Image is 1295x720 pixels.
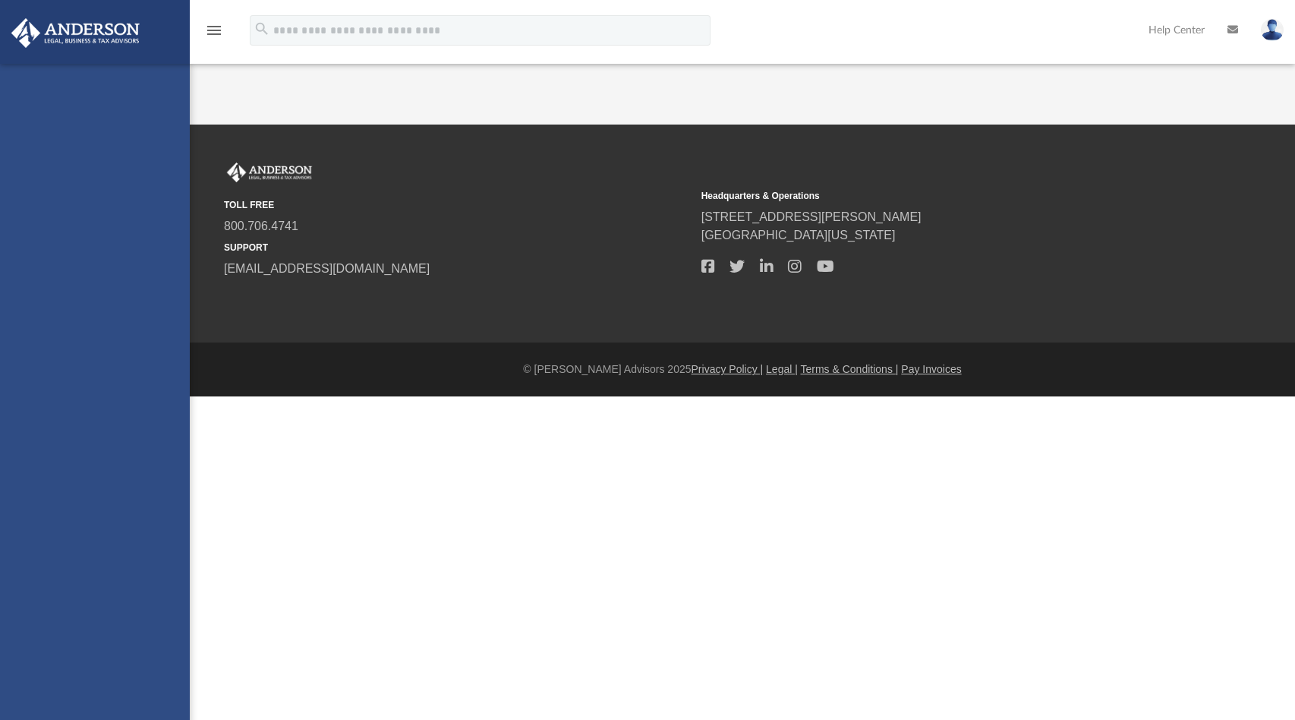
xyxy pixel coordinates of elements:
[7,18,144,48] img: Anderson Advisors Platinum Portal
[1261,19,1284,41] img: User Pic
[701,229,896,242] a: [GEOGRAPHIC_DATA][US_STATE]
[801,363,899,375] a: Terms & Conditions |
[224,219,298,232] a: 800.706.4741
[224,198,691,212] small: TOLL FREE
[224,163,315,182] img: Anderson Advisors Platinum Portal
[901,363,961,375] a: Pay Invoices
[190,362,1295,377] div: © [PERSON_NAME] Advisors 2025
[205,29,223,39] a: menu
[766,363,798,375] a: Legal |
[701,210,922,223] a: [STREET_ADDRESS][PERSON_NAME]
[701,189,1168,203] small: Headquarters & Operations
[254,21,270,37] i: search
[224,241,691,254] small: SUPPORT
[205,21,223,39] i: menu
[224,262,430,275] a: [EMAIL_ADDRESS][DOMAIN_NAME]
[692,363,764,375] a: Privacy Policy |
